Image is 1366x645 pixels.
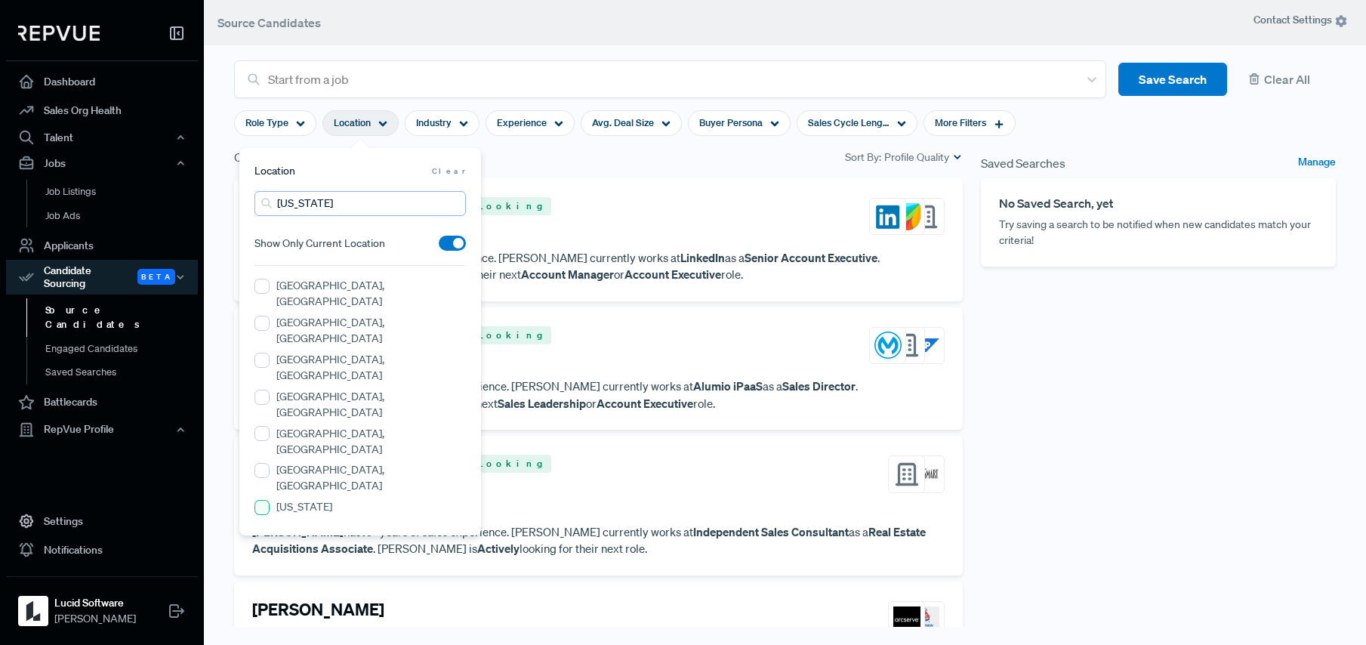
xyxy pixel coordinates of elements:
img: Lucid Software [21,599,45,623]
img: Arcserve [893,606,920,634]
button: Jobs [6,150,198,176]
span: More Filters [935,116,986,130]
a: Lucid SoftwareLucid Software[PERSON_NAME] [6,576,198,633]
label: [GEOGRAPHIC_DATA], [GEOGRAPHIC_DATA] [276,426,466,458]
strong: [PERSON_NAME] [252,524,344,539]
h4: [PERSON_NAME] [252,600,384,619]
p: has years of sales experience. [PERSON_NAME] currently works at as a . [GEOGRAPHIC_DATA] is looki... [252,249,945,283]
span: Saved Searches [981,154,1065,172]
strong: Sales Leadership [498,396,586,411]
p: has years of sales experience. [PERSON_NAME] currently works at as a . [PERSON_NAME] is looking f... [252,523,945,557]
a: Source Candidates [26,298,218,337]
label: [GEOGRAPHIC_DATA], [GEOGRAPHIC_DATA] [276,389,466,421]
label: [US_STATE] [276,499,332,515]
strong: Account Executive [624,267,721,282]
span: Role Type [245,116,288,130]
span: Contact Settings [1253,12,1348,28]
span: Profile Quality [884,150,949,165]
input: Search locations [254,191,466,216]
span: [PERSON_NAME] [54,611,136,627]
strong: Alumio iPaaS [693,378,763,393]
span: Show Only Current Location [254,236,385,252]
img: RepVue [18,26,100,41]
h6: No Saved Search, yet [999,196,1318,211]
a: Sales Org Health [6,96,198,125]
a: Manage [1298,154,1336,172]
button: Clear All [1239,63,1336,97]
label: [GEOGRAPHIC_DATA], [GEOGRAPHIC_DATA] [276,462,466,494]
strong: Lucid Software [54,595,136,611]
label: [GEOGRAPHIC_DATA], [GEOGRAPHIC_DATA] [276,352,466,384]
a: Job Ads [26,204,218,228]
span: Avg. Deal Size [592,116,654,130]
strong: Senior Account Executive [745,250,877,265]
label: [GEOGRAPHIC_DATA], [GEOGRAPHIC_DATA] [276,315,466,347]
p: has years of sales experience. [PERSON_NAME] currently works at as a . [PERSON_NAME] is looking f... [252,378,945,412]
span: Clear [432,165,466,177]
span: Candidates [234,148,294,166]
button: Candidate Sourcing Beta [6,260,198,295]
span: Buyer Persona [699,116,763,130]
a: Settings [6,507,198,535]
span: Shakopee, [GEOGRAPHIC_DATA] [265,625,409,640]
strong: Actively [477,541,520,556]
span: Beta [137,269,175,285]
span: Source Candidates [217,15,321,30]
a: Saved Searches [26,360,218,384]
button: Talent [6,125,198,150]
div: Sort By: [845,150,963,165]
div: Candidate Sourcing [6,260,198,295]
a: Engaged Candidates [26,337,218,361]
button: Save Search [1118,63,1227,97]
a: Dashboard [6,67,198,96]
a: Applicants [6,231,198,260]
a: Battlecards [6,388,198,417]
img: Freshworks [893,203,920,230]
strong: LinkedIn [680,250,725,265]
strong: Independent Sales Consultant [693,524,849,539]
img: Homesmart [912,461,939,488]
p: Try saving a search to be notified when new candidates match your criteria! [999,217,1318,248]
button: RepVue Profile [6,417,198,443]
a: Notifications [6,535,198,564]
label: [GEOGRAPHIC_DATA], [GEOGRAPHIC_DATA] [276,278,466,310]
span: Experience [497,116,547,130]
span: Sales Cycle Length [808,116,890,130]
img: LinkedIn [874,203,902,230]
strong: Account Executive [597,396,693,411]
img: SAP [912,332,939,359]
span: Location [334,116,371,130]
span: Location [254,163,295,179]
img: Mulesoft (Salesforce) [874,332,902,359]
strong: 10+ [361,524,380,539]
span: Industry [416,116,452,130]
a: Job Listings [26,180,218,204]
strong: Sales Director [782,378,856,393]
img: Sherwin-Williams [912,606,939,634]
strong: Account Manager [521,267,614,282]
